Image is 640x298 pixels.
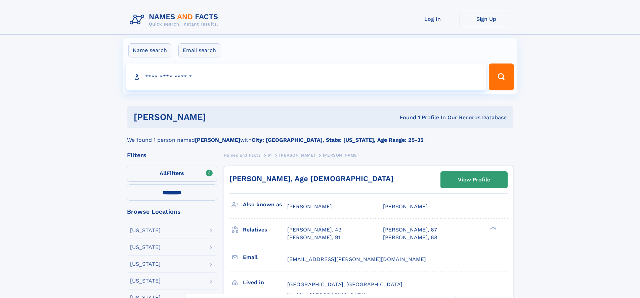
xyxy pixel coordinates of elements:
[287,203,332,210] span: [PERSON_NAME]
[287,234,340,241] a: [PERSON_NAME], 91
[127,128,513,144] div: We found 1 person named with .
[488,226,497,230] div: ❯
[279,153,315,158] span: [PERSON_NAME]
[268,153,272,158] span: M
[178,43,220,57] label: Email search
[130,278,161,284] div: [US_STATE]
[243,252,287,263] h3: Email
[160,170,167,176] span: All
[127,166,217,182] label: Filters
[383,203,428,210] span: [PERSON_NAME]
[383,234,437,241] a: [PERSON_NAME], 68
[441,172,507,188] a: View Profile
[243,224,287,236] h3: Relatives
[126,63,486,90] input: search input
[195,137,240,143] b: [PERSON_NAME]
[128,43,171,57] label: Name search
[127,209,217,215] div: Browse Locations
[127,152,217,158] div: Filters
[460,11,513,27] a: Sign Up
[279,151,315,159] a: [PERSON_NAME]
[130,245,161,250] div: [US_STATE]
[130,228,161,233] div: [US_STATE]
[287,281,402,288] span: [GEOGRAPHIC_DATA], [GEOGRAPHIC_DATA]
[303,114,507,121] div: Found 1 Profile In Our Records Database
[268,151,272,159] a: M
[406,11,460,27] a: Log In
[243,277,287,288] h3: Lived in
[243,199,287,210] h3: Also known as
[252,137,423,143] b: City: [GEOGRAPHIC_DATA], State: [US_STATE], Age Range: 25-35
[127,11,224,29] img: Logo Names and Facts
[224,151,261,159] a: Names and Facts
[323,153,359,158] span: [PERSON_NAME]
[287,256,426,262] span: [EMAIL_ADDRESS][PERSON_NAME][DOMAIN_NAME]
[130,261,161,267] div: [US_STATE]
[489,63,514,90] button: Search Button
[229,174,393,183] a: [PERSON_NAME], Age [DEMOGRAPHIC_DATA]
[287,226,341,233] a: [PERSON_NAME], 43
[134,113,303,121] h1: [PERSON_NAME]
[458,172,490,187] div: View Profile
[383,226,437,233] a: [PERSON_NAME], 67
